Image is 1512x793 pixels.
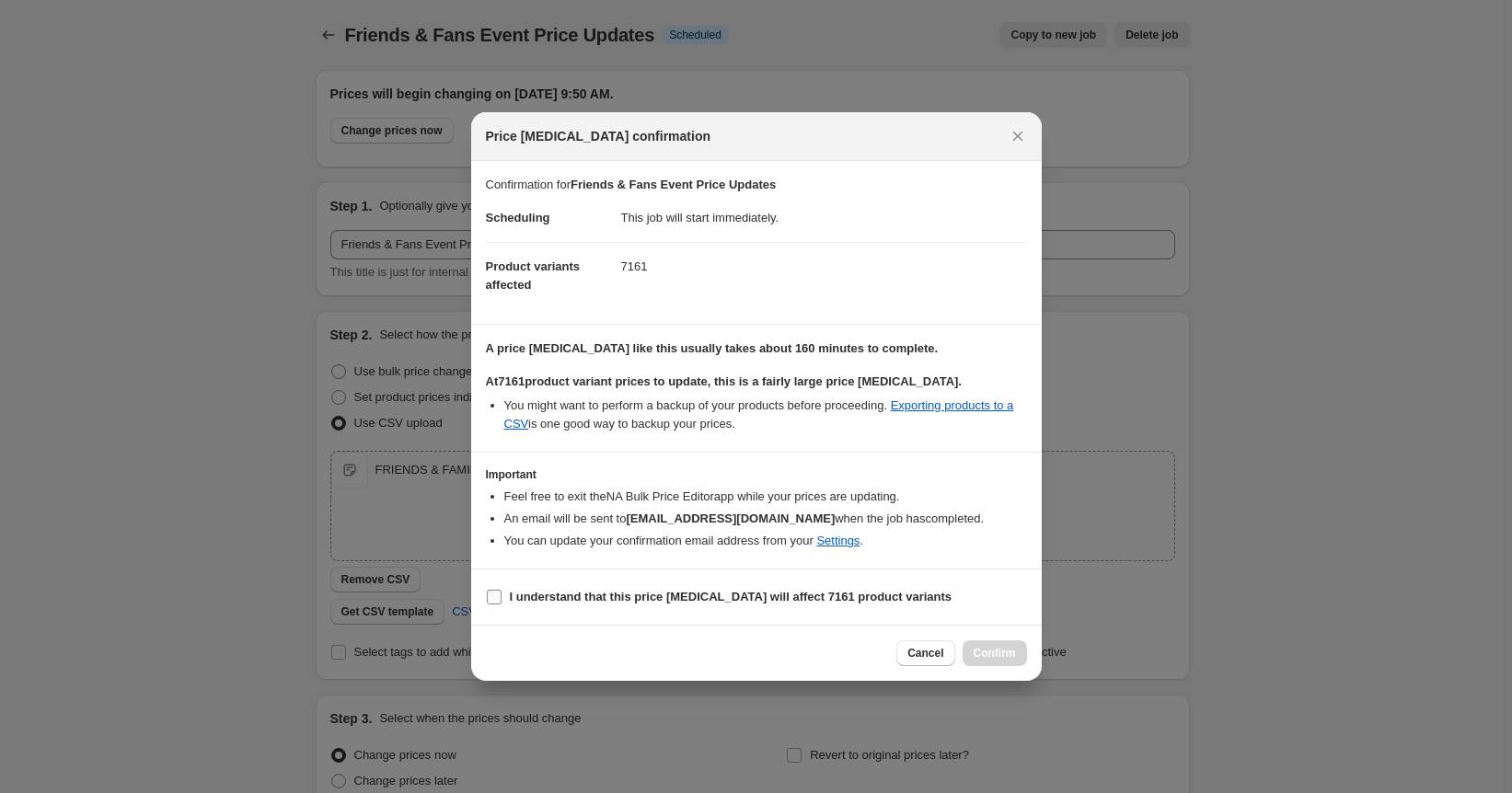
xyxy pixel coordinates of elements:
[621,194,1027,242] dd: This job will start immediately.
[504,488,1027,506] li: Feel free to exit the NA Bulk Price Editor app while your prices are updating.
[571,178,776,191] b: Friends & Fans Event Price Updates
[816,534,860,547] a: Settings
[504,510,1027,528] li: An email will be sent to when the job has completed .
[486,211,550,224] span: Scheduling
[486,176,1027,194] p: Confirmation for
[486,127,711,145] span: Price [MEDICAL_DATA] confirmation
[486,259,581,292] span: Product variants affected
[626,511,835,525] b: [EMAIL_ADDRESS][DOMAIN_NAME]
[486,341,939,355] b: A price [MEDICAL_DATA] like this usually takes about 160 minutes to complete.
[621,242,1027,291] dd: 7161
[504,532,1027,550] li: You can update your confirmation email address from your .
[1005,123,1031,149] button: Close
[504,396,1027,433] li: You might want to perform a backup of your products before proceeding. is one good way to backup ...
[896,640,954,666] button: Cancel
[907,646,943,661] span: Cancel
[510,590,952,603] b: I understand that this price [MEDICAL_DATA] will affect 7161 product variants
[486,374,962,388] b: At 7161 product variant prices to update, this is a fairly large price [MEDICAL_DATA].
[486,467,1027,482] h3: Important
